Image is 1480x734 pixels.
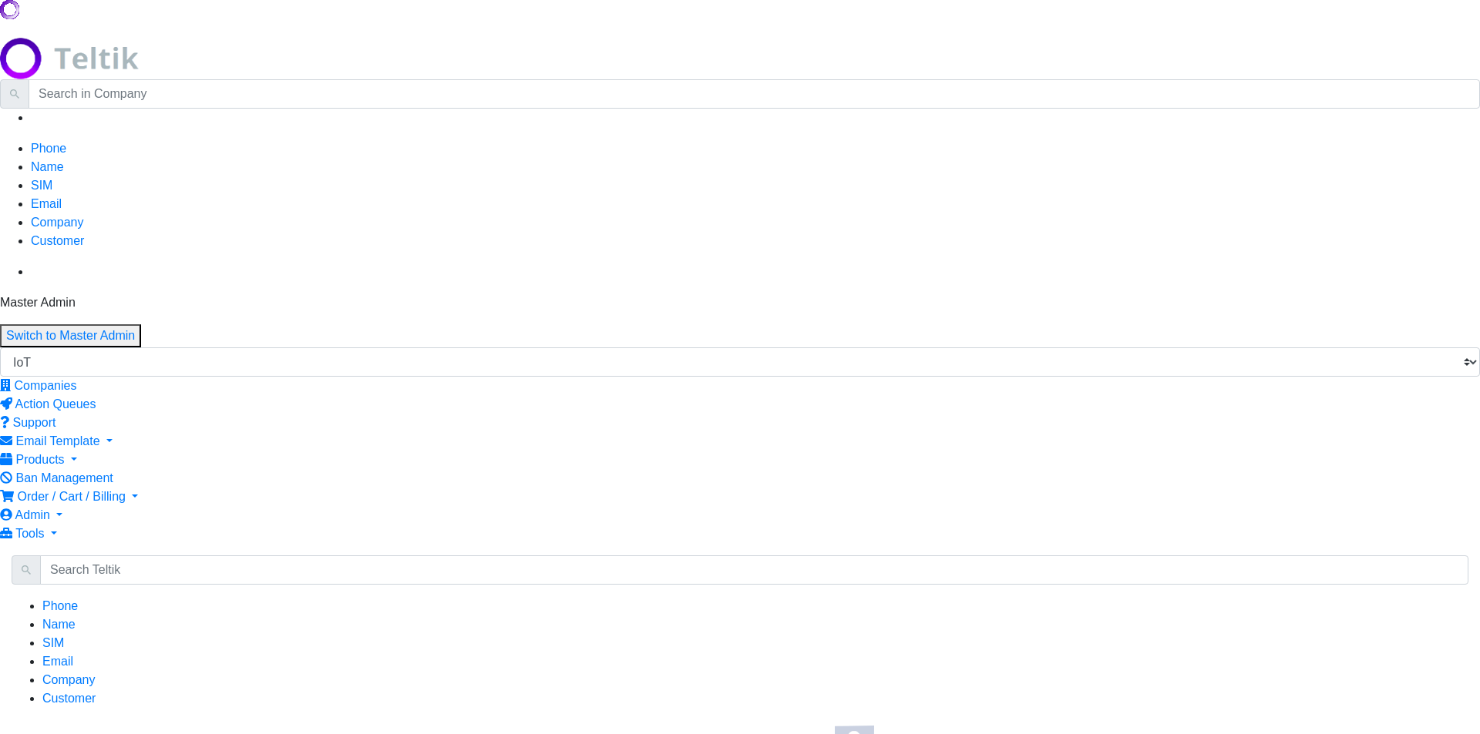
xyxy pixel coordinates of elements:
[42,618,76,631] a: Name
[31,142,66,155] a: Phone
[15,397,96,411] span: Action Queues
[14,379,76,392] span: Companies
[6,329,135,342] a: Switch to Master Admin
[29,79,1480,109] input: Search in Company
[42,655,73,668] a: Email
[31,216,83,229] a: Company
[42,692,96,705] a: Customer
[15,471,113,484] span: Ban Management
[42,673,95,686] a: Company
[15,527,44,540] span: Tools
[42,636,64,649] a: SIM
[42,599,78,612] a: Phone
[15,453,64,466] span: Products
[15,434,99,447] span: Email Template
[31,160,64,173] a: Name
[31,179,52,192] a: SIM
[40,555,1468,585] input: Search Teltik
[12,416,55,429] span: Support
[15,508,50,521] span: Admin
[17,490,125,503] span: Order / Cart / Billing
[31,197,62,210] a: Email
[31,234,84,247] a: Customer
